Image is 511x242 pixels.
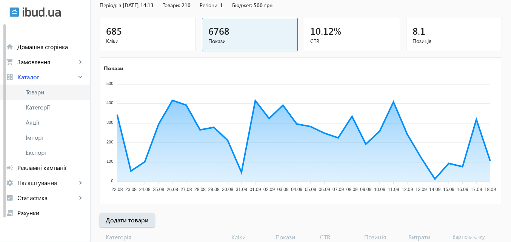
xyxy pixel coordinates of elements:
[332,187,344,192] tspan: 07.09
[277,187,289,192] tspan: 03.09
[17,209,84,217] span: Рахунки
[106,100,113,105] tspan: 400
[17,164,84,171] span: Рекламні кампанії
[139,187,151,192] tspan: 24.08
[106,216,149,224] span: Додати товари
[100,233,228,241] span: Категорія
[254,2,272,9] span: 500 грн
[208,37,292,45] span: Покази
[106,159,113,163] tspan: 100
[317,233,361,241] span: CTR
[26,119,84,126] span: Акції
[220,2,223,9] span: 1
[6,194,14,202] mat-icon: analytics
[291,187,302,192] tspan: 04.09
[106,139,113,144] tspan: 200
[471,187,482,192] tspan: 17.09
[457,187,468,192] tspan: 16.09
[111,179,113,183] tspan: 0
[305,187,316,192] tspan: 05.09
[17,194,77,202] span: Статистика
[443,187,454,192] tspan: 15.09
[228,233,272,241] span: Кліки
[208,187,220,192] tspan: 29.08
[361,233,405,241] span: Позиція
[104,64,123,71] text: Покази
[449,233,494,241] span: Вартість кліку
[77,73,84,81] mat-icon: keyboard_arrow_right
[485,187,496,192] tspan: 18.09
[77,194,84,202] mat-icon: keyboard_arrow_right
[26,149,84,156] span: Експорт
[310,37,394,45] span: CTR
[405,233,449,241] span: Витрати
[272,233,317,241] span: Покази
[6,43,14,51] mat-icon: home
[412,25,425,37] span: 8.1
[232,2,252,9] span: Бюджет:
[319,187,330,192] tspan: 06.09
[100,213,155,227] button: Додати товари
[6,58,14,66] mat-icon: shopping_cart
[6,164,14,171] mat-icon: campaign
[26,88,84,96] span: Товари
[388,187,399,192] tspan: 11.09
[111,187,123,192] tspan: 22.08
[100,2,121,9] span: Період: з
[26,134,84,141] span: Імпорт
[200,2,219,9] span: Регіони:
[106,37,189,45] span: Кліки
[412,37,496,45] span: Позиція
[310,25,334,37] span: 10.12
[429,187,440,192] tspan: 14.09
[26,103,84,111] span: Категорії
[6,179,14,187] mat-icon: settings
[334,25,342,37] span: %
[167,187,178,192] tspan: 26.08
[153,187,164,192] tspan: 25.08
[416,187,427,192] tspan: 13.09
[77,179,84,187] mat-icon: keyboard_arrow_right
[222,187,233,192] tspan: 30.08
[23,7,61,17] img: ibud_text.svg
[106,25,122,37] span: 685
[182,2,191,9] span: 210
[374,187,385,192] tspan: 10.09
[236,187,247,192] tspan: 31.08
[17,43,84,51] span: Домашня сторінка
[17,179,77,187] span: Налаштування
[208,25,229,37] span: 6768
[6,73,14,81] mat-icon: grid_view
[249,187,261,192] tspan: 01.09
[360,187,371,192] tspan: 09.09
[9,7,19,17] img: ibud.svg
[77,58,84,66] mat-icon: keyboard_arrow_right
[346,187,358,192] tspan: 08.09
[163,2,180,9] span: Товари:
[180,187,192,192] tspan: 27.08
[125,187,137,192] tspan: 23.08
[402,187,413,192] tspan: 12.09
[17,73,77,81] span: Каталог
[17,58,77,66] span: Замовлення
[106,81,113,85] tspan: 500
[263,187,275,192] tspan: 02.09
[6,209,14,217] mat-icon: receipt_long
[123,2,154,9] span: [DATE] 14:13
[194,187,206,192] tspan: 28.08
[106,120,113,125] tspan: 300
